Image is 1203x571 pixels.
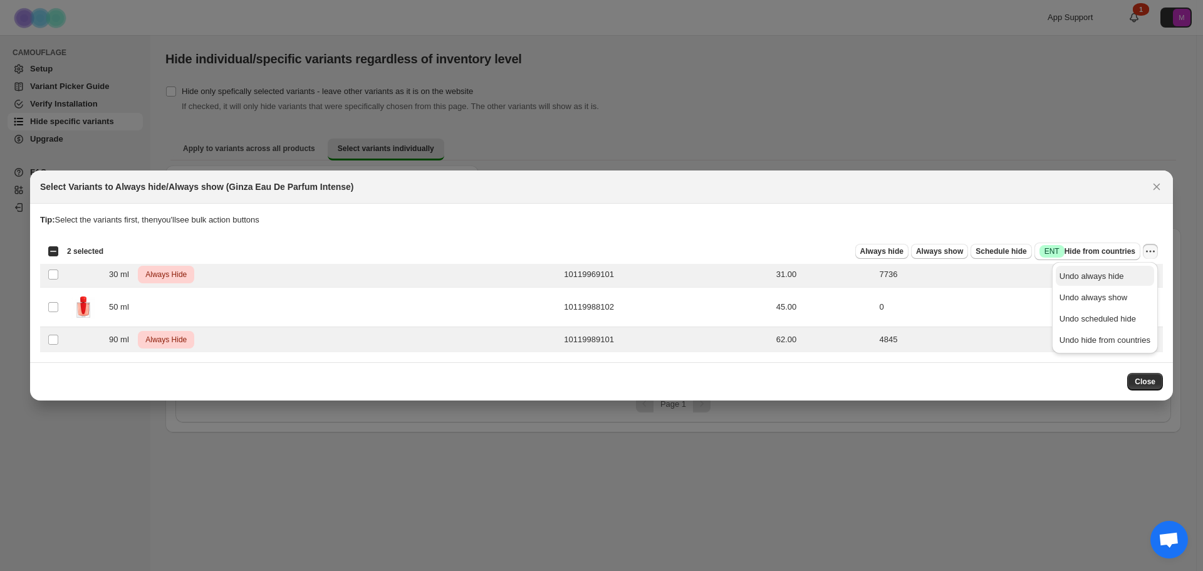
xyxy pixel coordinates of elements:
span: Always show [916,246,963,256]
button: Always show [911,244,968,259]
button: More actions [1143,244,1158,259]
td: 10119969101 [560,262,772,288]
button: Schedule hide [971,244,1031,259]
button: Close [1127,373,1163,390]
span: Undo scheduled hide [1060,314,1136,323]
td: 10119988102 [560,288,772,327]
span: Undo always show [1060,293,1127,302]
span: 50 ml [109,301,136,313]
td: 0 [875,288,1163,327]
span: Always hide [860,246,904,256]
span: 90 ml [109,333,136,346]
span: Close [1135,377,1155,387]
img: ginza-intense-edp-spray-90-ml.jpg [68,291,99,323]
button: Close [1148,178,1165,196]
button: Undo always hide [1056,266,1154,286]
span: 2 selected [67,246,103,256]
span: Undo hide from countries [1060,335,1150,345]
button: Undo hide from countries [1056,330,1154,350]
span: 30 ml [109,268,136,281]
button: Always hide [855,244,909,259]
td: 7736 [875,262,1163,288]
button: Undo always show [1056,287,1154,307]
div: Ouvrir le chat [1150,521,1188,558]
span: Always Hide [143,267,189,282]
span: Always Hide [143,332,189,347]
button: SuccessENTHide from countries [1034,243,1140,260]
span: Hide from countries [1039,245,1135,258]
p: Select the variants first, then you'll see bulk action buttons [40,214,1163,226]
span: Schedule hide [976,246,1026,256]
td: 10119989101 [560,327,772,353]
td: 31.00 [773,262,876,288]
span: Undo always hide [1060,271,1124,281]
strong: Tip: [40,215,55,224]
td: 4845 [875,327,1163,353]
h2: Select Variants to Always hide/Always show (Ginza Eau De Parfum Intense) [40,181,354,193]
button: Undo scheduled hide [1056,308,1154,328]
td: 45.00 [773,288,876,327]
td: 62.00 [773,327,876,353]
span: ENT [1044,246,1060,256]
